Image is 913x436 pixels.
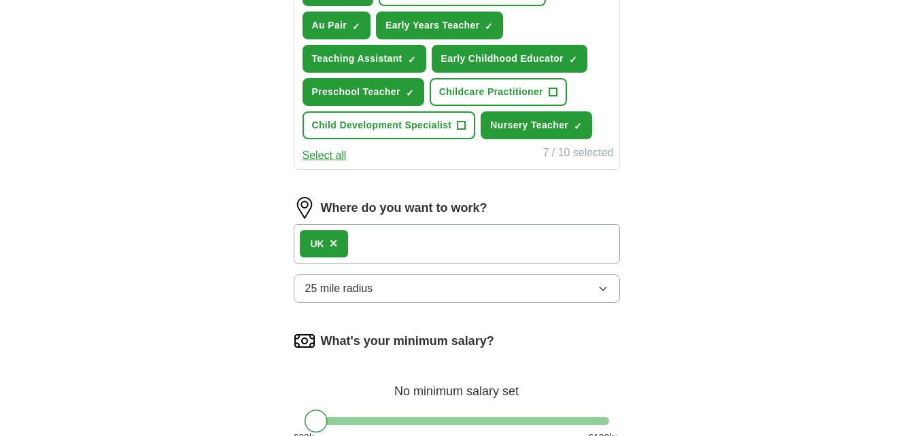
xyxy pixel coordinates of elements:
[485,21,493,32] span: ✓
[430,78,567,106] button: Childcare Practitioner
[294,330,315,352] img: salary.png
[321,332,494,350] label: What's your minimum salary?
[294,368,620,401] div: No minimum salary set
[330,234,338,254] button: ×
[408,54,416,65] span: ✓
[303,111,476,139] button: Child Development Specialist
[305,280,373,297] span: 25 mile radius
[303,78,424,106] button: Preschool Teacher✓
[330,236,338,251] span: ×
[490,118,568,132] span: Nursery Teacher
[321,199,487,217] label: Where do you want to work?
[312,18,347,33] span: Au Pair
[574,121,582,132] span: ✓
[294,197,315,219] img: location.png
[376,12,503,39] button: Early Years Teacher✓
[441,52,564,66] span: Early Childhood Educator
[432,45,587,73] button: Early Childhood Educator✓
[303,45,426,73] button: Teaching Assistant✓
[312,85,400,99] span: Preschool Teacher
[439,85,543,99] span: Childcare Practitioner
[311,237,324,251] div: UK
[303,147,347,164] button: Select all
[312,52,402,66] span: Teaching Assistant
[569,54,577,65] span: ✓
[406,88,414,98] span: ✓
[385,18,479,33] span: Early Years Teacher
[303,12,371,39] button: Au Pair✓
[481,111,592,139] button: Nursery Teacher✓
[542,145,613,164] div: 7 / 10 selected
[312,118,452,132] span: Child Development Specialist
[352,21,360,32] span: ✓
[294,274,620,303] button: 25 mile radius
